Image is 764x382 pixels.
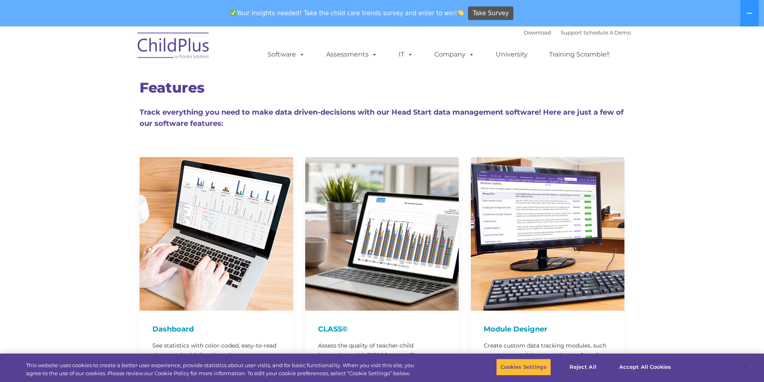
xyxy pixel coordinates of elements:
[458,10,464,16] img: 👏
[541,46,618,63] a: Training Scramble!!
[391,46,421,63] a: IT
[134,27,214,67] img: ChildPlus by Procare Solutions
[615,359,675,376] button: Accept All Cookies
[26,362,420,377] div: This website uses cookies to create a better user experience, provide statistics about user visit...
[524,29,631,36] font: |
[140,157,293,311] img: Dash
[318,323,446,335] h4: CLASS©
[426,46,482,63] a: Company
[488,46,536,63] a: University
[496,359,551,376] button: Cookies Settings
[152,323,280,335] h4: Dashboard
[524,29,551,36] a: Download
[152,341,280,379] p: See statistics with color-coded, easy-to-read charts and grids for all services areas, or focus o...
[584,29,631,36] a: Schedule A Demo
[742,358,760,376] button: Close
[259,46,313,63] a: Software
[484,341,612,379] p: Create custom data tracking modules, such as surveys, worksheets, and more. Start from scratch or...
[484,323,612,335] h4: Module Designer
[318,46,385,63] a: Assessments
[473,6,509,20] span: Take Survey
[227,5,467,21] span: Your insights needed! Take the child care trends survey and enter to win!
[558,359,608,376] button: Reject All
[305,157,459,311] img: CLASS-750
[561,29,582,36] a: Support
[140,79,205,96] span: Features
[468,6,513,20] a: Take Survey
[471,157,624,311] img: ModuleDesigner750
[140,108,624,128] span: Track everything you need to make data driven-decisions with our Head Start data management softw...
[230,10,236,16] img: ✅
